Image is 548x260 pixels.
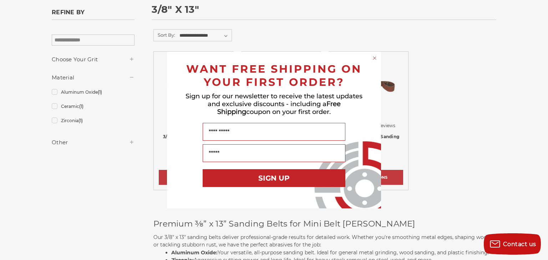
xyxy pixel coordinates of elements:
[371,54,378,62] button: Close dialog
[186,92,362,116] span: Sign up for our newsletter to receive the latest updates and exclusive discounts - including a co...
[186,62,362,89] span: WANT FREE SHIPPING ON YOUR FIRST ORDER?
[203,169,345,187] button: SIGN UP
[484,233,541,255] button: Contact us
[217,100,341,116] span: Free Shipping
[503,241,536,248] span: Contact us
